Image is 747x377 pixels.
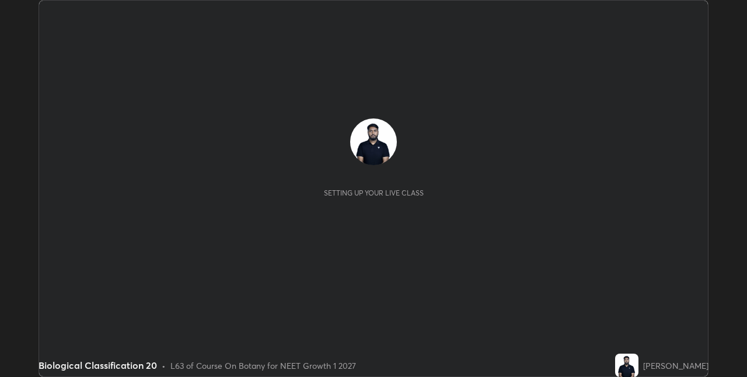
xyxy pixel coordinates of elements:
img: 030e5b4cae10478b83d40f320708acab.jpg [615,354,638,377]
div: Biological Classification 20 [39,358,157,372]
div: Setting up your live class [324,188,424,197]
div: • [162,359,166,372]
div: [PERSON_NAME] [643,359,708,372]
div: L63 of Course On Botany for NEET Growth 1 2027 [170,359,356,372]
img: 030e5b4cae10478b83d40f320708acab.jpg [350,118,397,165]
